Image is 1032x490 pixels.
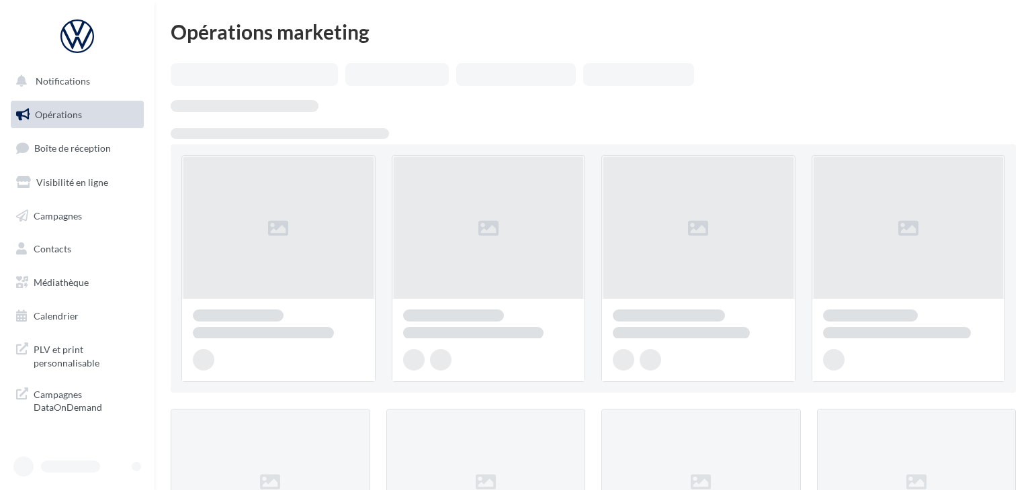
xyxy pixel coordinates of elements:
span: Opérations [35,109,82,120]
span: Notifications [36,75,90,87]
span: Contacts [34,243,71,254]
span: Visibilité en ligne [36,177,108,188]
a: Calendrier [8,302,146,330]
a: Visibilité en ligne [8,168,146,197]
span: Boîte de réception [34,142,111,154]
a: Boîte de réception [8,134,146,162]
a: PLV et print personnalisable [8,335,146,375]
a: Campagnes [8,202,146,230]
span: Calendrier [34,310,79,322]
div: Opérations marketing [171,21,1016,42]
span: Campagnes DataOnDemand [34,385,138,414]
a: Opérations [8,101,146,129]
a: Campagnes DataOnDemand [8,380,146,420]
button: Notifications [8,67,141,95]
a: Contacts [8,235,146,263]
span: PLV et print personnalisable [34,340,138,369]
a: Médiathèque [8,268,146,297]
span: Campagnes [34,209,82,221]
span: Médiathèque [34,277,89,288]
